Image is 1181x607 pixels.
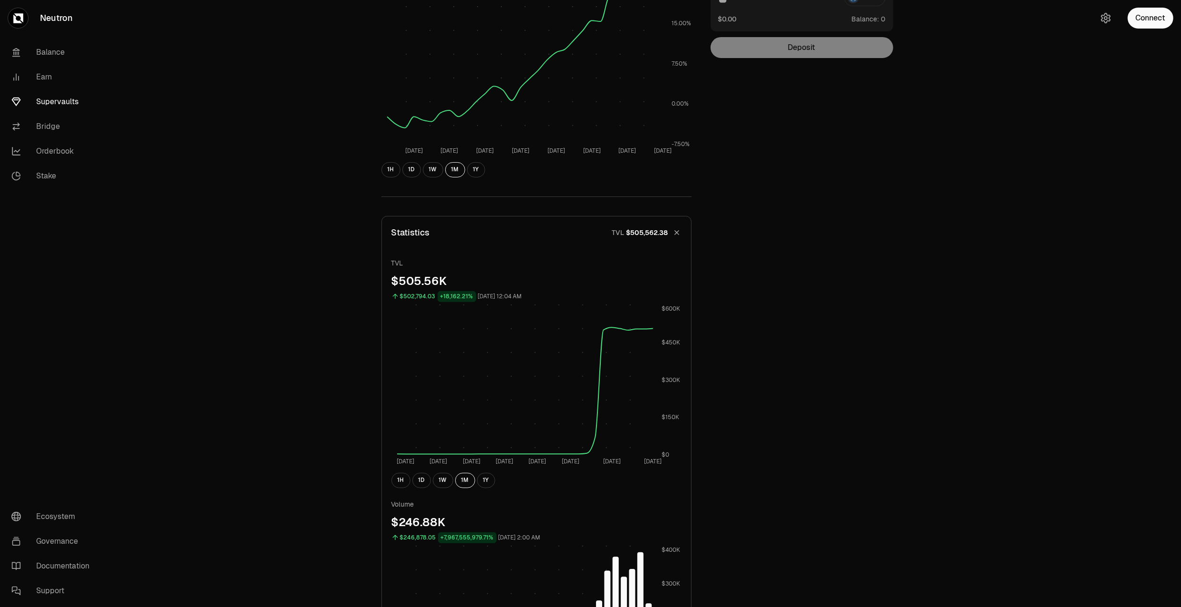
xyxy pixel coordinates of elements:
[396,458,414,465] tspan: [DATE]
[445,162,465,177] button: 1M
[671,100,688,108] tspan: 0.00%
[718,14,737,24] button: $0.00
[402,162,421,177] button: 1D
[477,473,495,488] button: 1Y
[4,114,103,139] a: Bridge
[467,162,485,177] button: 1Y
[583,147,600,155] tspan: [DATE]
[626,228,668,237] span: $505,562.38
[4,504,103,529] a: Ecosystem
[4,164,103,188] a: Stake
[381,162,400,177] button: 1H
[438,532,497,543] div: +7,967,555,979.71%
[671,140,689,148] tspan: -7.50%
[528,458,546,465] tspan: [DATE]
[4,554,103,578] a: Documentation
[4,40,103,65] a: Balance
[662,376,680,384] tspan: $300K
[603,458,620,465] tspan: [DATE]
[4,139,103,164] a: Orderbook
[391,274,682,289] div: $505.56K
[4,529,103,554] a: Governance
[561,458,579,465] tspan: [DATE]
[429,458,447,465] tspan: [DATE]
[462,458,480,465] tspan: [DATE]
[618,147,636,155] tspan: [DATE]
[433,473,453,488] button: 1W
[612,228,625,237] p: TVL
[662,451,669,459] tspan: $0
[662,413,679,421] tspan: $150K
[405,147,422,155] tspan: [DATE]
[382,216,691,249] button: StatisticsTVL$505,562.38
[662,546,680,554] tspan: $400K
[4,578,103,603] a: Support
[498,532,541,543] div: [DATE] 2:00 AM
[852,14,879,24] span: Balance:
[400,532,436,543] div: $246,878.05
[644,458,662,465] tspan: [DATE]
[391,499,682,509] p: Volume
[391,258,682,268] p: TVL
[654,147,672,155] tspan: [DATE]
[662,580,680,587] tspan: $300K
[391,515,682,530] div: $246.88K
[671,20,691,27] tspan: 15.00%
[662,305,680,313] tspan: $600K
[1128,8,1173,29] button: Connect
[496,458,513,465] tspan: [DATE]
[4,89,103,114] a: Supervaults
[391,226,430,239] p: Statistics
[547,147,565,155] tspan: [DATE]
[478,291,522,302] div: [DATE] 12:04 AM
[438,291,476,302] div: +18,162.21%
[455,473,475,488] button: 1M
[423,162,443,177] button: 1W
[476,147,494,155] tspan: [DATE]
[391,473,410,488] button: 1H
[4,65,103,89] a: Earn
[400,291,436,302] div: $502,794.03
[662,339,680,346] tspan: $450K
[671,60,687,68] tspan: 7.50%
[412,473,431,488] button: 1D
[440,147,458,155] tspan: [DATE]
[512,147,529,155] tspan: [DATE]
